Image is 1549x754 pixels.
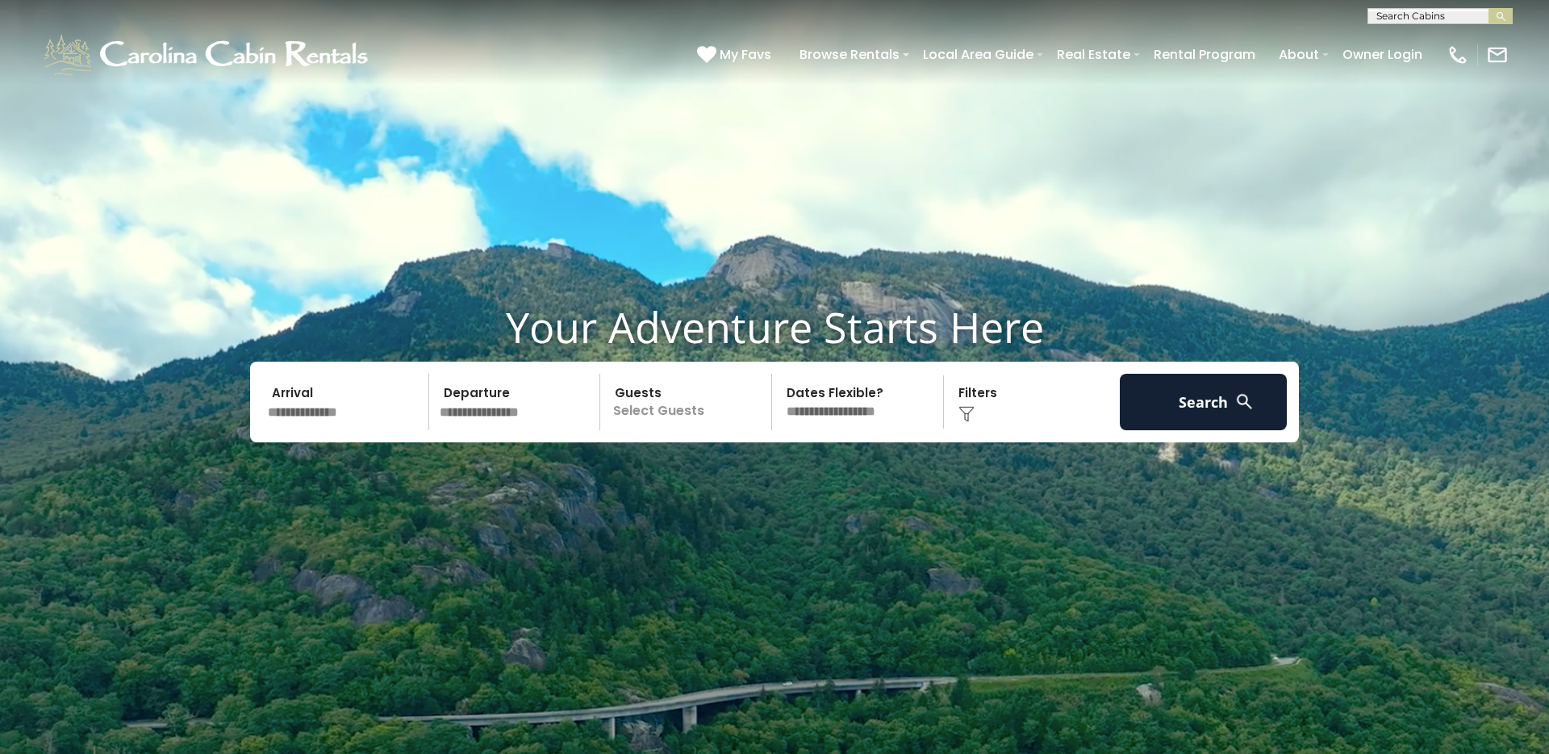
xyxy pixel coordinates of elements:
[1120,374,1287,430] button: Search
[958,406,975,422] img: filter--v1.png
[1146,40,1263,69] a: Rental Program
[605,374,771,430] p: Select Guests
[791,40,908,69] a: Browse Rentals
[1447,44,1469,66] img: phone-regular-white.png
[40,31,375,79] img: White-1-1-2.png
[1049,40,1138,69] a: Real Estate
[697,44,775,65] a: My Favs
[1334,40,1430,69] a: Owner Login
[1486,44,1509,66] img: mail-regular-white.png
[1271,40,1327,69] a: About
[720,44,771,65] span: My Favs
[915,40,1042,69] a: Local Area Guide
[1234,392,1255,412] img: search-regular-white.png
[12,302,1537,352] h1: Your Adventure Starts Here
